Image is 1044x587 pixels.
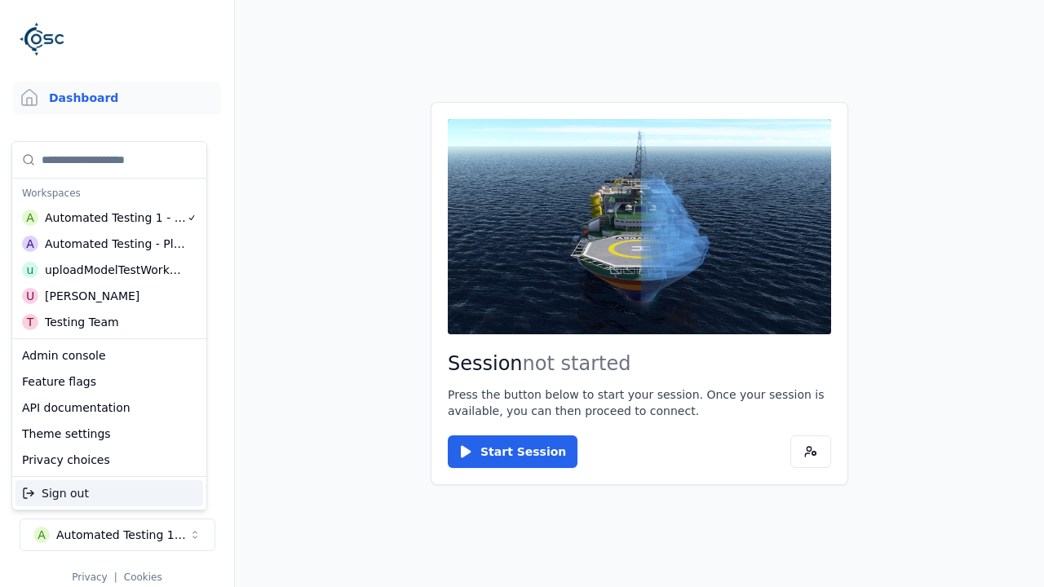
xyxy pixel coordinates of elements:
div: Testing Team [45,314,119,330]
div: API documentation [15,395,203,421]
div: uploadModelTestWorkspace [45,262,185,278]
div: Workspaces [15,182,203,205]
div: Admin console [15,342,203,369]
div: Feature flags [15,369,203,395]
div: Sign out [15,480,203,506]
div: Suggestions [12,477,206,510]
div: [PERSON_NAME] [45,288,139,304]
div: Suggestions [12,339,206,476]
div: Theme settings [15,421,203,447]
div: A [22,236,38,252]
div: U [22,288,38,304]
div: Automated Testing - Playwright [45,236,186,252]
div: Automated Testing 1 - Playwright [45,210,187,226]
div: A [22,210,38,226]
div: Suggestions [12,142,206,338]
div: Privacy choices [15,447,203,473]
div: u [22,262,38,278]
div: T [22,314,38,330]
